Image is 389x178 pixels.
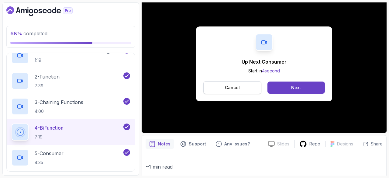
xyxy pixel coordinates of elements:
[177,139,210,149] button: Support button
[212,139,253,149] button: Feedback button
[203,81,261,94] button: Cancel
[262,68,280,73] span: 4 second
[12,47,130,64] button: 1-The Java Util Function Package1:19
[189,141,206,147] p: Support
[371,141,383,147] p: Share
[35,150,64,157] p: 5 - Consumer
[35,73,60,80] p: 2 - Function
[10,30,22,37] span: 68 %
[35,83,60,89] p: 7:39
[277,141,289,147] p: Slides
[12,124,130,141] button: 4-BiFunction7:19
[35,159,64,166] p: 4:35
[35,99,83,106] p: 3 - Chaining Functions
[358,141,383,147] button: Share
[242,68,287,74] p: Start in
[6,6,87,16] a: Dashboard
[267,82,325,94] button: Next
[35,134,64,140] p: 7:19
[158,141,170,147] p: Notes
[225,85,240,91] p: Cancel
[309,141,320,147] p: Repo
[146,139,174,149] button: notes button
[242,58,287,65] p: Up Next: Consumer
[146,162,383,171] p: ~1 min read
[35,124,64,131] p: 4 - BiFunction
[12,72,130,89] button: 2-Function7:39
[337,141,353,147] p: Designs
[224,141,250,147] p: Any issues?
[35,108,83,114] p: 4:00
[10,30,47,37] span: completed
[35,57,112,63] p: 1:19
[12,149,130,166] button: 5-Consumer4:35
[294,140,325,148] a: Repo
[291,85,301,91] div: Next
[12,98,130,115] button: 3-Chaining Functions4:00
